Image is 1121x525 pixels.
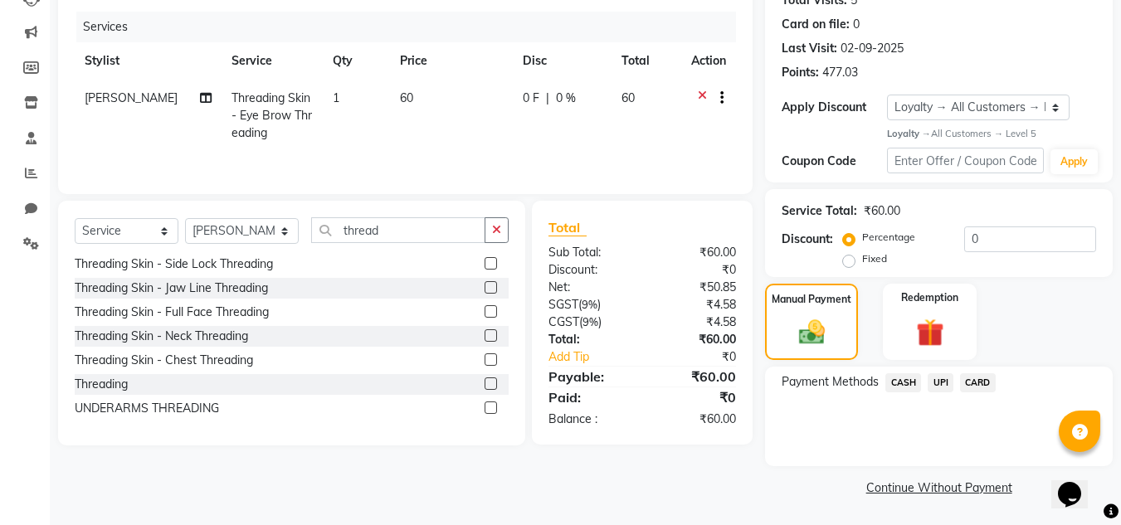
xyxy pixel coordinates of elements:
[642,314,748,331] div: ₹4.58
[782,153,886,170] div: Coupon Code
[791,317,833,347] img: _cash.svg
[76,12,748,42] div: Services
[768,479,1109,497] a: Continue Without Payment
[85,90,178,105] span: [PERSON_NAME]
[864,202,900,220] div: ₹60.00
[75,328,248,345] div: Threading Skin - Neck Threading
[853,16,860,33] div: 0
[222,42,323,80] th: Service
[232,90,312,140] span: Threading Skin - Eye Brow Threading
[782,40,837,57] div: Last Visit:
[548,219,587,236] span: Total
[612,42,682,80] th: Total
[513,42,612,80] th: Disc
[75,376,128,393] div: Threading
[642,367,748,386] div: ₹60.00
[642,411,748,428] div: ₹60.00
[901,290,958,305] label: Redemption
[862,251,887,266] label: Fixed
[536,331,642,348] div: Total:
[75,400,219,417] div: UNDERARMS THREADING
[536,261,642,279] div: Discount:
[862,230,915,245] label: Percentage
[75,304,269,321] div: Threading Skin - Full Face Threading
[536,279,642,296] div: Net:
[908,315,953,349] img: _gift.svg
[75,255,273,273] div: Threading Skin - Side Lock Threading
[75,42,222,80] th: Stylist
[536,367,642,386] div: Payable:
[782,16,850,33] div: Card on file:
[548,297,578,312] span: SGST
[582,315,598,328] span: 9%
[772,292,851,307] label: Manual Payment
[546,90,549,107] span: |
[536,411,642,428] div: Balance :
[887,148,1044,173] input: Enter Offer / Coupon Code
[75,352,253,369] div: Threading Skin - Chest Threading
[782,231,833,248] div: Discount:
[1050,149,1098,174] button: Apply
[642,279,748,296] div: ₹50.85
[536,387,642,407] div: Paid:
[782,99,886,116] div: Apply Discount
[642,244,748,261] div: ₹60.00
[323,42,390,80] th: Qty
[75,280,268,297] div: Threading Skin - Jaw Line Threading
[523,90,539,107] span: 0 F
[556,90,576,107] span: 0 %
[885,373,921,392] span: CASH
[536,296,642,314] div: ( )
[333,90,339,105] span: 1
[642,296,748,314] div: ₹4.58
[642,261,748,279] div: ₹0
[642,331,748,348] div: ₹60.00
[390,42,513,80] th: Price
[582,298,597,311] span: 9%
[681,42,736,80] th: Action
[311,217,485,243] input: Search or Scan
[960,373,996,392] span: CARD
[1051,459,1104,508] iframe: chat widget
[400,90,413,105] span: 60
[621,90,635,105] span: 60
[841,40,904,57] div: 02-09-2025
[548,314,579,329] span: CGST
[536,314,642,331] div: ( )
[536,244,642,261] div: Sub Total:
[782,64,819,81] div: Points:
[887,128,931,139] strong: Loyalty →
[782,202,857,220] div: Service Total:
[782,373,879,391] span: Payment Methods
[822,64,858,81] div: 477.03
[660,348,749,366] div: ₹0
[642,387,748,407] div: ₹0
[928,373,953,392] span: UPI
[887,127,1096,141] div: All Customers → Level 5
[536,348,660,366] a: Add Tip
